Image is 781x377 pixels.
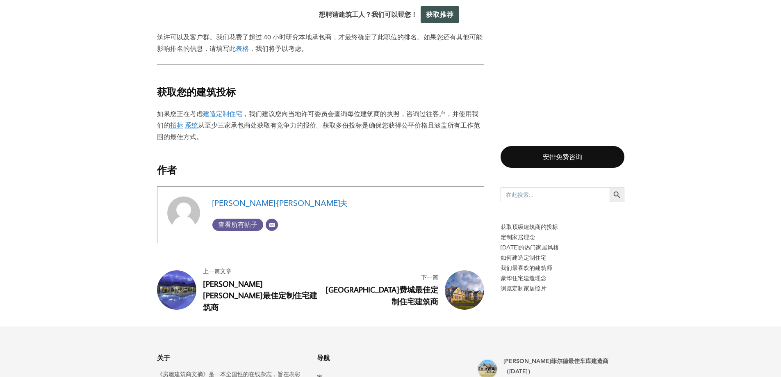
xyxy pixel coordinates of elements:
a: 我们最喜欢的建筑师 [501,263,624,273]
font: 查看所有帖子 [218,221,257,228]
font: 获取推荐 [426,11,454,18]
font: 作者 [157,163,177,176]
font: 上一篇文章 [203,267,232,275]
iframe: Drift Widget聊天控制器 [624,318,771,367]
font: 关于 [157,354,170,362]
a: [PERSON_NAME][PERSON_NAME]最佳定制住宅建筑商 [203,279,317,313]
a: 如何建造定制住宅 [501,253,624,263]
svg: 搜索 [613,190,622,199]
a: 电子邮件 [266,219,278,231]
font: [DATE]的热门家居风格 [501,244,559,251]
a: [PERSON_NAME]菲尔德最佳车库建造商（[DATE]） [503,357,608,375]
a: [GEOGRAPHIC_DATA]费城最佳定制住宅建筑商 [326,284,438,306]
font: 我们最喜欢的建筑师 [501,264,552,272]
font: 招标 [170,121,183,129]
font: 安排免费咨询 [543,153,582,161]
a: 建造定制住宅 [203,110,242,118]
a: 定制家居理念 [501,232,624,242]
font: 想聘请建筑工人？我们可以帮您！ [319,11,417,18]
a: 浏览定制家居照片 [501,283,624,294]
a: 查看所有帖子 [212,219,263,231]
font: 获取您的建筑投标 [157,85,236,98]
a: [PERSON_NAME]·[PERSON_NAME]夫 [212,199,348,208]
font: 如果您正在考虑 [157,110,203,118]
img: 亚当·沙尔夫 [167,196,200,229]
font: ，我们建议您向当地许可委员会查询每位建筑商的执照，咨询过往客户，并使用我们的 [157,110,478,129]
font: ，我们将予以考虑。 [249,45,308,53]
font: 下一篇 [421,274,438,281]
a: [DATE]的热门家居风格 [501,242,624,253]
font: 系统 [185,121,198,129]
font: 从至少三家承包商处获取有竞争力的报价。获取多份投标是确保您获得公平价格且涵盖所有工作范围的最佳方式。 [157,121,480,141]
font: 导航 [317,354,330,362]
font: 获取顶级建筑商的投标 [501,223,558,231]
a: 获取推荐 [421,6,459,23]
a: 表格 [236,45,249,53]
font: 浏览定制家居照片 [501,285,546,292]
font: 如何建造定制住宅 [501,254,546,261]
input: 在此搜索... [501,187,610,202]
font: 定制家居理念 [501,233,535,241]
font: 此榜单综合考虑了一系列排名标准，包括但不限于：工作经历、客户满意度、奖项和认可、工作地域、成本、建筑许可以及客户群。我们花费了超过 40 小时研究本地承包商，才最终确定了此职位的排名。如果您还有... [157,22,483,53]
a: 豪华住宅建造理念 [501,273,624,283]
font: 豪华住宅建造理念 [501,274,546,282]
